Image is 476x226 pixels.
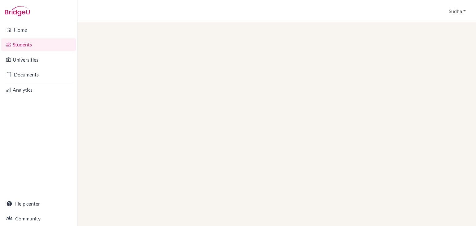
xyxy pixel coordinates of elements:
a: Home [1,24,76,36]
button: Sudha [446,5,469,17]
a: Help center [1,198,76,210]
img: Bridge-U [5,6,30,16]
a: Students [1,38,76,51]
a: Community [1,212,76,225]
a: Analytics [1,84,76,96]
a: Documents [1,68,76,81]
a: Universities [1,54,76,66]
